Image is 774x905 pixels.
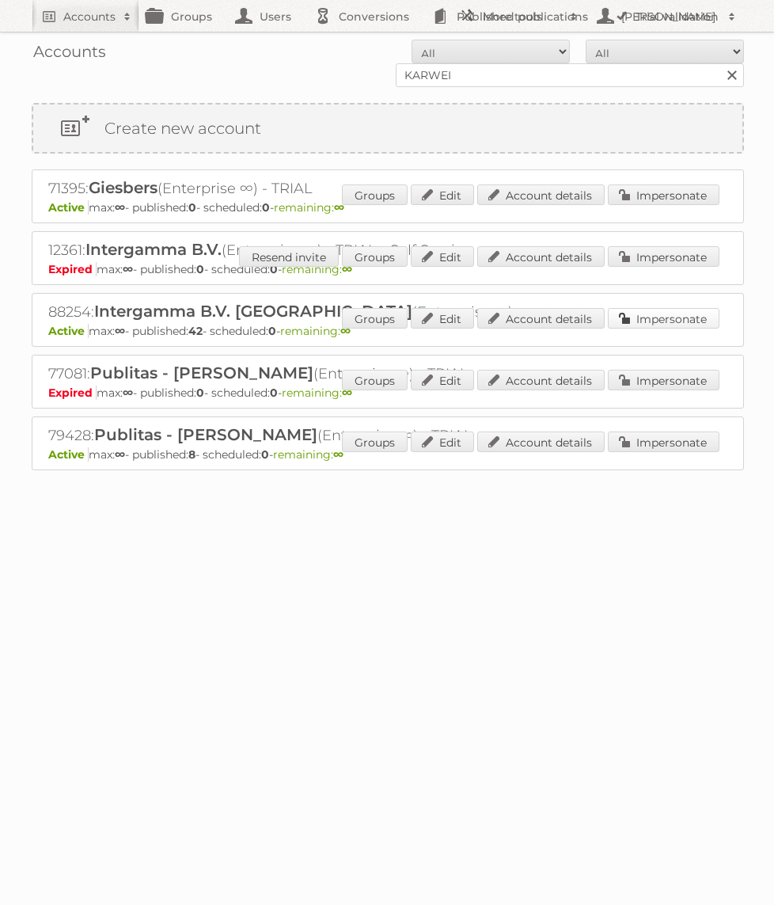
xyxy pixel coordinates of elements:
span: remaining: [274,200,344,215]
a: Groups [342,308,408,329]
span: Expired [48,262,97,276]
h2: 12361: (Enterprise ∞) - TRIAL - Self Service [48,240,602,260]
h2: Accounts [63,9,116,25]
a: Impersonate [608,432,719,452]
a: Account details [477,370,605,390]
h2: 88254: (Enterprise ∞) [48,302,602,322]
strong: 42 [188,324,203,338]
strong: 0 [188,200,196,215]
a: Edit [411,184,474,205]
span: remaining: [273,447,343,462]
h2: 71395: (Enterprise ∞) - TRIAL [48,178,602,199]
p: max: - published: - scheduled: - [48,324,727,338]
strong: 0 [270,386,278,400]
strong: 0 [196,386,204,400]
strong: ∞ [115,324,125,338]
a: Impersonate [608,308,719,329]
strong: ∞ [123,262,133,276]
a: Resend invite [239,246,339,267]
h2: 77081: (Enterprise ∞) - TRIAL [48,363,602,384]
a: Account details [477,184,605,205]
a: Groups [342,432,408,452]
span: Active [48,324,89,338]
strong: 0 [268,324,276,338]
a: Groups [342,370,408,390]
a: Edit [411,246,474,267]
span: Publitas - [PERSON_NAME] [90,363,313,382]
strong: ∞ [115,447,125,462]
a: Groups [342,246,408,267]
span: Expired [48,386,97,400]
span: Publitas - [PERSON_NAME] [94,425,317,444]
h2: More tools [483,9,562,25]
strong: ∞ [123,386,133,400]
a: Impersonate [608,246,719,267]
span: Active [48,200,89,215]
span: Intergamma B.V. [GEOGRAPHIC_DATA] [94,302,412,321]
span: remaining: [280,324,351,338]
p: max: - published: - scheduled: - [48,447,727,462]
strong: 8 [188,447,195,462]
a: Account details [477,432,605,452]
p: max: - published: - scheduled: - [48,386,727,400]
a: Account details [477,246,605,267]
span: remaining: [282,386,352,400]
a: Edit [411,370,474,390]
strong: ∞ [115,200,125,215]
a: Create new account [33,105,742,152]
h2: [PERSON_NAME] [617,9,720,25]
a: Impersonate [608,370,719,390]
p: max: - published: - scheduled: - [48,200,727,215]
strong: 0 [261,447,269,462]
span: Active [48,447,89,462]
strong: ∞ [340,324,351,338]
h2: 79428: (Enterprise ∞) - TRIAL [48,425,602,446]
span: Giesbers [89,178,157,197]
strong: ∞ [333,447,343,462]
a: Impersonate [608,184,719,205]
strong: ∞ [334,200,344,215]
a: Edit [411,308,474,329]
strong: 0 [262,200,270,215]
a: Groups [342,184,408,205]
span: Intergamma B.V. [85,240,222,259]
a: Edit [411,432,474,452]
strong: 0 [196,262,204,276]
a: Account details [477,308,605,329]
p: max: - published: - scheduled: - [48,262,727,276]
